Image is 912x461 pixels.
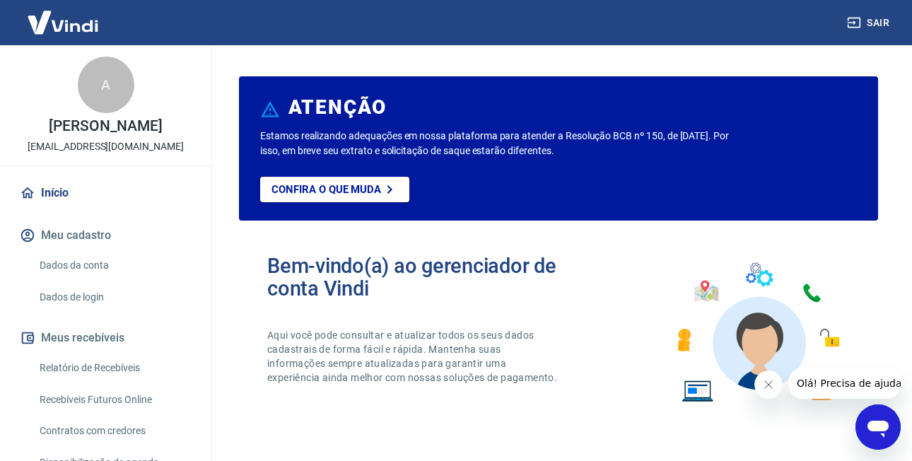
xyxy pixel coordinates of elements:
p: Confira o que muda [271,183,381,196]
iframe: Botão para abrir a janela de mensagens [855,404,901,450]
a: Contratos com credores [34,416,194,445]
button: Meus recebíveis [17,322,194,354]
a: Relatório de Recebíveis [34,354,194,383]
h6: ATENÇÃO [288,100,387,115]
a: Confira o que muda [260,177,409,202]
button: Sair [844,10,895,36]
a: Recebíveis Futuros Online [34,385,194,414]
div: A [78,57,134,113]
img: Imagem de um avatar masculino com diversos icones exemplificando as funcionalidades do gerenciado... [665,255,850,411]
p: [EMAIL_ADDRESS][DOMAIN_NAME] [28,139,184,154]
p: [PERSON_NAME] [49,119,162,134]
h2: Bem-vindo(a) ao gerenciador de conta Vindi [267,255,559,300]
a: Início [17,177,194,209]
p: Aqui você pode consultar e atualizar todos os seus dados cadastrais de forma fácil e rápida. Mant... [267,328,559,385]
iframe: Mensagem da empresa [788,368,901,399]
a: Dados de login [34,283,194,312]
a: Dados da conta [34,251,194,280]
span: Olá! Precisa de ajuda? [8,10,119,21]
img: Vindi [17,1,109,44]
p: Estamos realizando adequações em nossa plataforma para atender a Resolução BCB nº 150, de [DATE].... [260,129,737,158]
iframe: Fechar mensagem [754,370,783,399]
button: Meu cadastro [17,220,194,251]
